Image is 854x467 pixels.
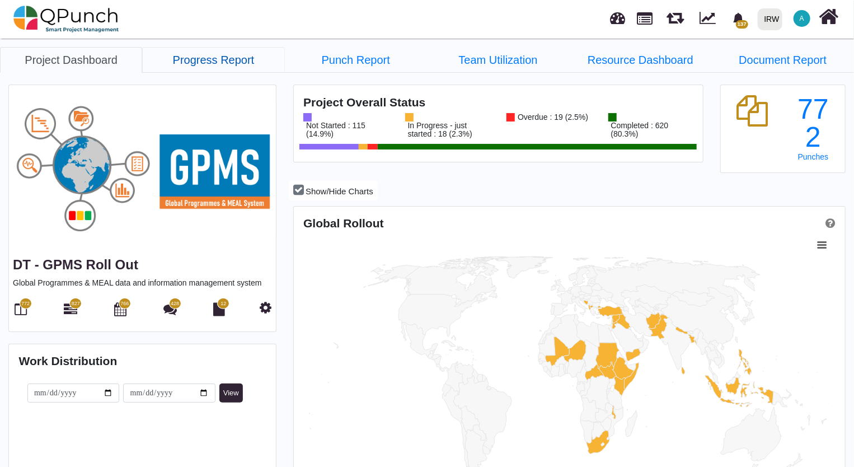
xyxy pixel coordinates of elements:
[608,122,693,138] div: Completed : 620 (80.3%)
[736,20,748,29] span: 137
[667,6,684,24] span: Releases
[427,47,569,72] li: DT - GPMS Roll out
[163,302,177,316] i: Punch Discussion
[611,7,626,24] span: Dashboard
[569,47,711,73] a: Resource Dashboard
[787,1,817,36] a: A
[13,2,119,36] img: qpunch-sp.fa6292f.png
[213,302,225,316] i: Document Library
[285,47,427,73] a: Punch Report
[13,257,138,272] a: DT - GPMS Roll out
[219,384,243,403] button: View
[694,1,726,38] div: Dynamic Report
[303,95,693,109] h4: Project Overall Status
[819,6,839,27] i: Home
[733,13,744,25] svg: bell fill
[814,237,830,253] button: View chart menu, Chart
[19,354,266,368] h4: Work Distribution
[753,1,787,38] a: IRW
[114,302,126,316] i: Calendar
[405,122,490,138] div: In Progress - just started : 18 (2.3%)
[729,8,748,29] div: Notification
[289,181,378,200] button: Show/Hide Charts
[798,152,828,161] span: Punches
[260,301,272,314] i: Project Settings
[764,10,780,29] div: IRW
[142,47,284,73] a: Progress Report
[726,1,753,36] a: bell fill137
[637,7,653,25] span: Projects
[220,300,226,308] span: 12
[791,95,836,161] a: 772 Punches
[303,122,388,138] div: Not Started : 115 (14.9%)
[15,302,27,316] i: Board
[791,95,836,151] div: 772
[515,113,588,122] div: Overdue : 19 (2.5%)
[794,10,810,27] span: Assem.kassim@irworldwide.org
[72,300,80,308] span: 827
[64,307,77,316] a: 827
[64,302,77,316] i: Gantt
[13,277,272,289] p: Global Programmes & MEAL data and information management system
[171,300,179,308] span: 428
[120,300,129,308] span: 766
[712,47,854,73] a: Document Report
[21,300,30,308] span: 772
[303,216,569,230] div: Global Rollout
[427,47,569,73] a: Team Utilization
[822,217,835,230] a: Help
[306,186,373,196] span: Show/Hide Charts
[800,15,804,22] span: A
